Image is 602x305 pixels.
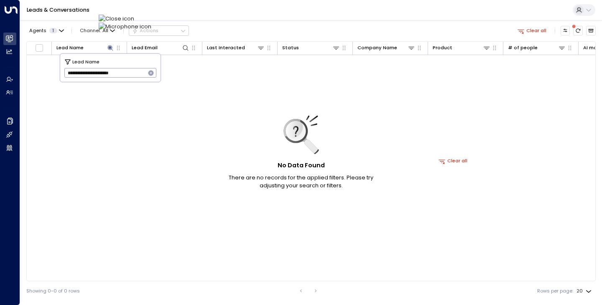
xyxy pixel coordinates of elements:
[508,44,566,52] div: # of people
[26,287,80,295] div: Showing 0-0 of 0 rows
[99,23,151,30] img: Microphone icon
[586,26,596,35] button: Archived Leads
[56,44,84,52] div: Lead Name
[515,26,549,35] button: Clear all
[27,6,89,13] a: Leads & Conversations
[217,174,385,189] p: There are no records for the applied filters. Please try adjusting your search or filters.
[35,44,43,52] span: Toggle select all
[537,287,573,295] label: Rows per page:
[561,26,570,35] button: Customize
[132,44,158,52] div: Lead Email
[29,28,46,33] span: Agents
[576,286,593,296] div: 20
[282,44,340,52] div: Status
[77,26,118,35] button: Channel:All
[77,26,118,35] span: Channel:
[129,25,189,35] div: Button group with a nested menu
[99,15,151,23] img: Close icon
[436,156,471,166] button: Clear all
[433,44,452,52] div: Product
[357,44,415,52] div: Company Name
[508,44,538,52] div: # of people
[278,161,325,170] h5: No Data Found
[357,44,397,52] div: Company Name
[282,44,299,52] div: Status
[573,26,583,35] span: There are new threads available. Refresh the grid to view the latest updates.
[433,44,490,52] div: Product
[132,44,189,52] div: Lead Email
[56,44,114,52] div: Lead Name
[72,58,99,66] span: Lead Name
[49,28,57,33] span: 1
[207,44,245,52] div: Last Interacted
[129,25,189,35] button: Actions
[132,28,158,33] div: Actions
[26,26,66,35] button: Agents1
[296,286,321,296] nav: pagination navigation
[102,28,108,33] span: All
[207,44,265,52] div: Last Interacted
